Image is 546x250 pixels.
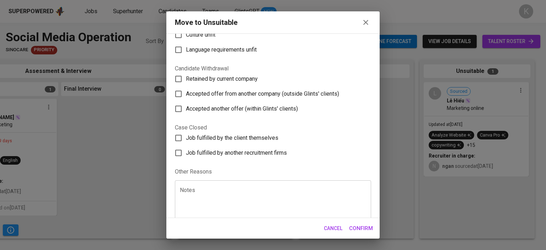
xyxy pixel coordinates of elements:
span: Accepted another offer (within Glints' clients) [186,105,298,113]
span: Accepted offer from another company (outside Glints' clients) [186,90,339,98]
span: Confirm [349,224,373,233]
span: Language requirements unfit [186,46,257,54]
legend: Other Reasons [175,163,371,180]
span: Job fulfilled by another recruitment firms [186,149,287,157]
span: Culture unfit [186,31,215,39]
span: Job fulfilled by the client themselves [186,134,278,142]
span: Retained by current company [186,75,258,83]
div: Move to Unsuitable [175,17,237,28]
span: Cancel [324,224,342,233]
button: Cancel [321,222,345,235]
legend: Case Closed [175,125,207,131]
legend: Candidate Withdrawal [175,66,229,71]
button: Confirm [345,221,377,236]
